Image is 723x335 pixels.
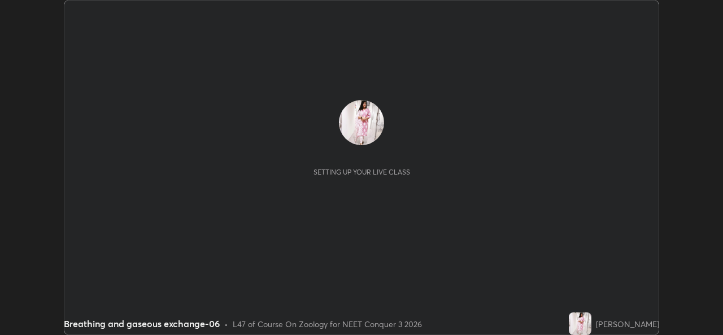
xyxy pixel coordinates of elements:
[64,317,220,330] div: Breathing and gaseous exchange-06
[224,318,228,330] div: •
[313,168,410,176] div: Setting up your live class
[233,318,422,330] div: L47 of Course On Zoology for NEET Conquer 3 2026
[596,318,659,330] div: [PERSON_NAME]
[339,100,384,145] img: 3b671dda3c784ab7aa34e0fd1750e728.jpg
[569,312,591,335] img: 3b671dda3c784ab7aa34e0fd1750e728.jpg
